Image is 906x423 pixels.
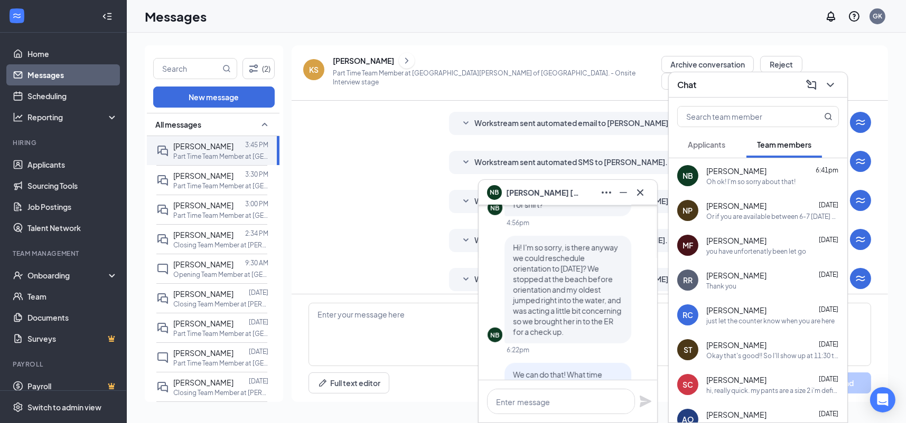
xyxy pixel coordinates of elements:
[156,381,169,393] svg: DoubleChat
[27,43,118,64] a: Home
[156,204,169,216] svg: DoubleChat
[819,410,838,418] span: [DATE]
[173,378,233,387] span: [PERSON_NAME]
[819,271,838,278] span: [DATE]
[156,145,169,157] svg: DoubleChat
[615,184,632,201] button: Minimize
[27,175,118,196] a: Sourcing Tools
[222,64,231,73] svg: MagnifyingGlass
[706,166,767,176] span: [PERSON_NAME]
[156,233,169,246] svg: DoubleChat
[684,344,692,355] div: ST
[824,79,837,91] svg: ChevronDown
[173,388,268,397] p: Closing Team Member at [PERSON_NAME] of [GEOGRAPHIC_DATA].
[803,76,820,93] button: ComposeMessage
[474,234,668,247] span: Workstream sent automated SMS to [PERSON_NAME].
[173,200,233,210] span: [PERSON_NAME]
[819,375,838,383] span: [DATE]
[102,11,113,22] svg: Collapse
[819,201,838,209] span: [DATE]
[760,56,802,73] button: Reject
[474,156,668,169] span: Workstream sent automated SMS to [PERSON_NAME].
[683,240,693,251] div: MF
[317,378,328,388] svg: Pen
[173,171,233,180] span: [PERSON_NAME]
[706,177,796,186] div: Oh ok! I'm so sorry about that!
[634,186,647,199] svg: Cross
[507,345,529,354] div: 6:22pm
[617,186,630,199] svg: Minimize
[683,205,693,216] div: NP
[173,152,268,161] p: Part Time Team Member at [GEOGRAPHIC_DATA][PERSON_NAME] of [GEOGRAPHIC_DATA].
[460,234,472,247] svg: SmallChevronDown
[600,186,613,199] svg: Ellipses
[824,112,833,121] svg: MagnifyingGlass
[309,372,389,393] button: Full text editorPen
[688,140,725,149] span: Applicants
[173,259,233,269] span: [PERSON_NAME]
[460,273,472,286] svg: SmallChevronDown
[173,230,233,239] span: [PERSON_NAME]
[706,351,839,360] div: Okay that's good!! So I'll show up at 11:30 that day!
[683,310,693,320] div: RC
[683,170,693,181] div: NB
[245,170,268,179] p: 3:30 PM
[12,11,22,21] svg: WorkstreamLogo
[13,112,23,122] svg: Analysis
[854,233,867,246] svg: WorkstreamLogo
[825,10,837,23] svg: Notifications
[173,348,233,358] span: [PERSON_NAME]
[706,386,839,395] div: hi, really quick. my pants are a size 2 i'm definitely gonna need a 0, lol 😂 there is absolutely ...
[819,340,838,348] span: [DATE]
[513,243,621,337] span: Hi! I'm so sorry, is there anyway we could reschedule orientation to [DATE]? We stopped at the be...
[173,329,268,338] p: Part Time Team Member at [GEOGRAPHIC_DATA][PERSON_NAME] of [GEOGRAPHIC_DATA].
[819,305,838,313] span: [DATE]
[145,7,207,25] h1: Messages
[27,286,118,307] a: Team
[598,184,615,201] button: Ellipses
[173,241,268,249] p: Closing Team Member at [PERSON_NAME] of [GEOGRAPHIC_DATA].
[683,379,693,390] div: SC
[333,69,661,86] p: Part Time Team Member at [GEOGRAPHIC_DATA][PERSON_NAME] of [GEOGRAPHIC_DATA]. - Onsite Interview ...
[27,196,118,217] a: Job Postings
[27,154,118,175] a: Applicants
[816,166,838,174] span: 6:41pm
[474,273,671,286] span: Workstream sent automated email to [PERSON_NAME].
[156,322,169,334] svg: DoubleChat
[156,351,169,364] svg: ChatInactive
[245,258,268,267] p: 9:30 AM
[513,370,602,390] span: We can do that! What time works best for [DATE]?
[156,292,169,305] svg: DoubleChat
[249,377,268,386] p: [DATE]
[854,194,867,207] svg: WorkstreamLogo
[173,300,268,309] p: Closing Team Member at [PERSON_NAME] of [GEOGRAPHIC_DATA].
[155,119,201,130] span: All messages
[249,318,268,326] p: [DATE]
[706,247,806,256] div: you have unfortenatly been let go
[706,270,767,281] span: [PERSON_NAME]
[678,107,803,127] input: Search team member
[13,360,116,369] div: Payroll
[661,73,730,90] button: Move to stage
[13,138,116,147] div: Hiring
[460,156,472,169] svg: SmallChevronDown
[854,155,867,168] svg: WorkstreamLogo
[247,62,260,75] svg: Filter
[13,402,23,412] svg: Settings
[154,59,220,79] input: Search
[507,218,529,227] div: 4:56pm
[173,211,268,220] p: Part Time Team Member at [GEOGRAPHIC_DATA][PERSON_NAME] of [GEOGRAPHIC_DATA].
[399,53,415,69] button: ChevronRight
[506,187,580,198] span: [PERSON_NAME] [PERSON_NAME]
[173,141,233,151] span: [PERSON_NAME]
[757,140,811,149] span: Team members
[156,174,169,187] svg: DoubleChat
[309,64,319,75] div: KS
[27,217,118,238] a: Talent Network
[491,331,500,340] div: NB
[27,85,118,107] a: Scheduling
[173,289,233,299] span: [PERSON_NAME]
[639,395,652,408] svg: Plane
[245,229,268,238] p: 2:34 PM
[27,402,101,412] div: Switch to admin view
